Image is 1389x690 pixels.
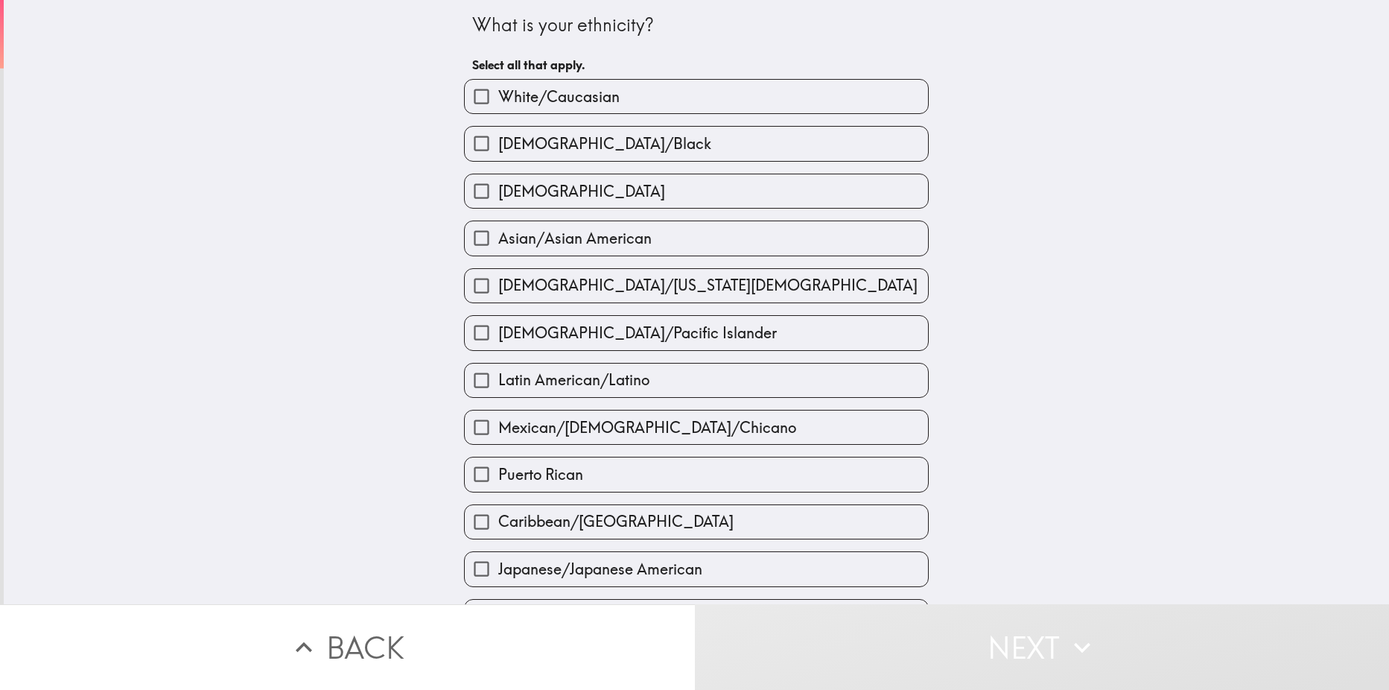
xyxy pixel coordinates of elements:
[472,57,921,73] h6: Select all that apply.
[465,411,928,444] button: Mexican/[DEMOGRAPHIC_DATA]/Chicano
[465,269,928,303] button: [DEMOGRAPHIC_DATA]/[US_STATE][DEMOGRAPHIC_DATA]
[498,133,711,154] span: [DEMOGRAPHIC_DATA]/Black
[498,370,649,390] span: Latin American/Latino
[465,80,928,113] button: White/Caucasian
[465,174,928,208] button: [DEMOGRAPHIC_DATA]
[465,316,928,349] button: [DEMOGRAPHIC_DATA]/Pacific Islander
[498,323,777,344] span: [DEMOGRAPHIC_DATA]/Pacific Islander
[472,13,921,38] div: What is your ethnicity?
[465,552,928,586] button: Japanese/Japanese American
[498,511,734,532] span: Caribbean/[GEOGRAPHIC_DATA]
[498,559,702,580] span: Japanese/Japanese American
[465,127,928,160] button: [DEMOGRAPHIC_DATA]/Black
[498,86,620,107] span: White/Caucasian
[498,228,652,249] span: Asian/Asian American
[498,275,918,296] span: [DEMOGRAPHIC_DATA]/[US_STATE][DEMOGRAPHIC_DATA]
[465,458,928,491] button: Puerto Rican
[465,364,928,397] button: Latin American/Latino
[498,181,665,202] span: [DEMOGRAPHIC_DATA]
[465,221,928,255] button: Asian/Asian American
[498,464,583,485] span: Puerto Rican
[498,417,796,438] span: Mexican/[DEMOGRAPHIC_DATA]/Chicano
[465,505,928,539] button: Caribbean/[GEOGRAPHIC_DATA]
